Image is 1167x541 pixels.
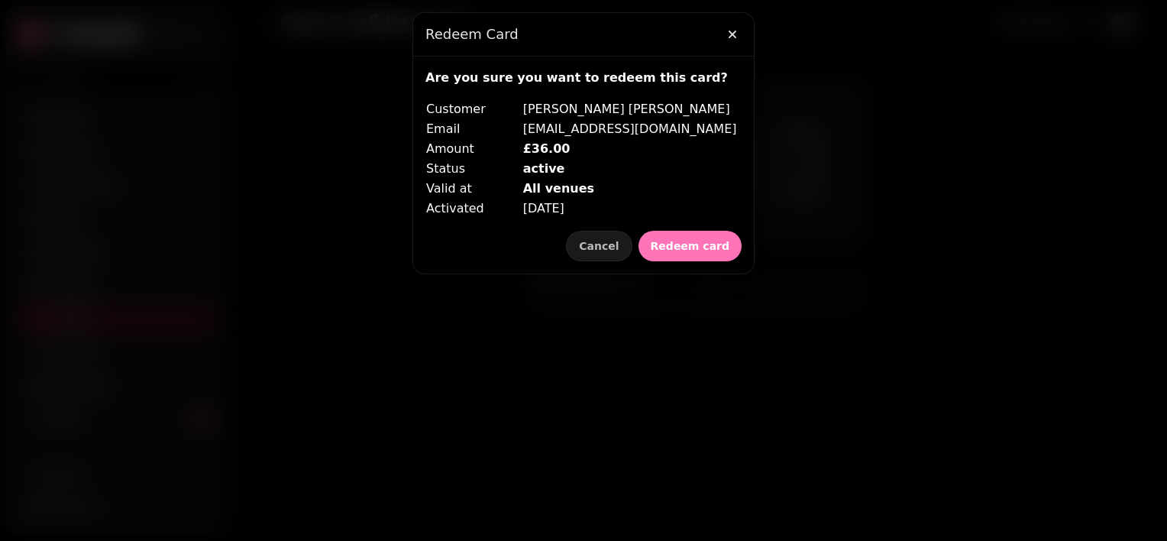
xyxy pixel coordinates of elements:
[425,25,742,44] h3: Redeem Card
[523,181,594,196] strong: All venues
[522,199,738,219] td: [DATE]
[638,231,742,261] button: Redeem card
[523,161,565,176] strong: active
[425,119,522,139] td: Email
[566,231,632,261] button: Cancel
[651,241,729,251] span: Redeem card
[425,179,522,199] td: Valid at
[523,141,571,156] strong: £36.00
[522,119,738,139] td: [EMAIL_ADDRESS][DOMAIN_NAME]
[425,199,522,219] td: Activated
[579,241,619,251] span: Cancel
[425,159,522,179] td: Status
[425,99,522,119] td: Customer
[522,99,738,119] td: [PERSON_NAME] [PERSON_NAME]
[425,139,522,159] td: Amount
[425,69,742,87] p: Are you sure you want to redeem this card ?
